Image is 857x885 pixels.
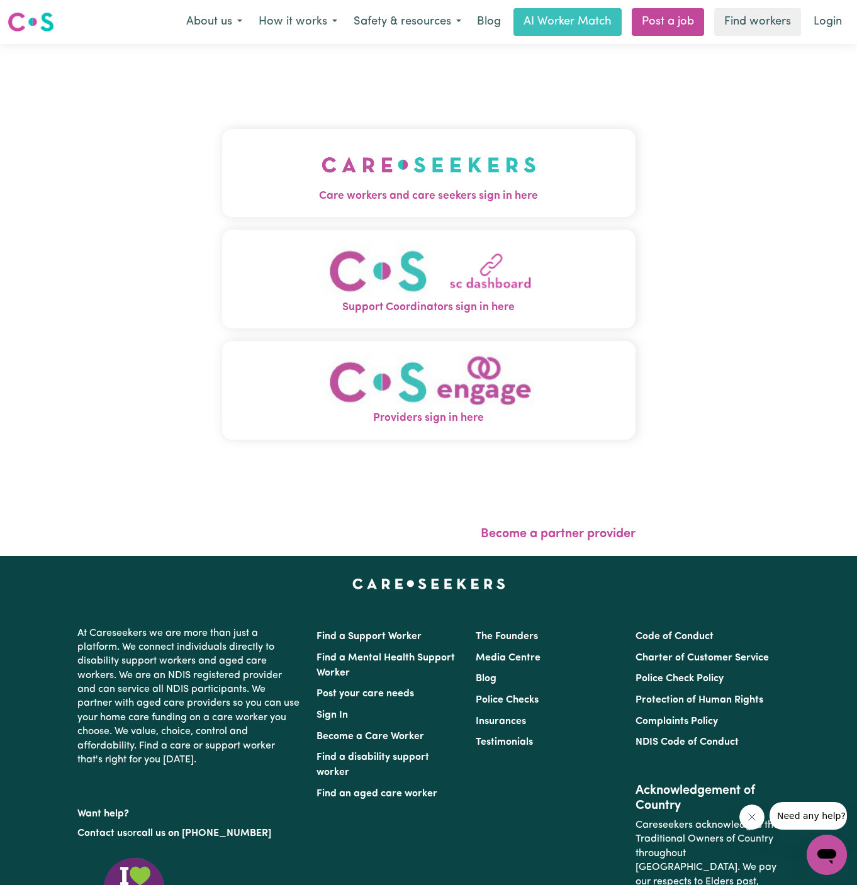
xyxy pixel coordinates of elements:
[513,8,622,36] a: AI Worker Match
[222,230,636,328] button: Support Coordinators sign in here
[632,8,704,36] a: Post a job
[352,579,505,589] a: Careseekers home page
[316,789,437,799] a: Find an aged care worker
[476,695,539,705] a: Police Checks
[636,674,724,684] a: Police Check Policy
[636,653,769,663] a: Charter of Customer Service
[636,695,763,705] a: Protection of Human Rights
[476,716,526,726] a: Insurances
[77,621,301,772] p: At Careseekers we are more than just a platform. We connect individuals directly to disability su...
[770,802,847,830] iframe: Message from company
[250,9,345,35] button: How it works
[137,828,271,838] a: call us on [PHONE_NUMBER]
[222,188,636,204] span: Care workers and care seekers sign in here
[636,632,714,642] a: Code of Conduct
[481,528,636,540] a: Become a partner provider
[476,632,538,642] a: The Founders
[476,653,541,663] a: Media Centre
[8,8,54,36] a: Careseekers logo
[476,737,533,747] a: Testimonials
[316,653,455,678] a: Find a Mental Health Support Worker
[77,828,127,838] a: Contact us
[806,8,849,36] a: Login
[77,802,301,821] p: Want help?
[222,341,636,440] button: Providers sign in here
[222,410,636,426] span: Providers sign in here
[316,689,414,699] a: Post your care needs
[77,821,301,845] p: or
[345,9,469,35] button: Safety & resources
[739,804,765,830] iframe: Close message
[178,9,250,35] button: About us
[316,732,424,742] a: Become a Care Worker
[714,8,801,36] a: Find workers
[316,632,422,642] a: Find a Support Worker
[316,710,348,720] a: Sign In
[636,783,780,813] h2: Acknowledgement of Country
[469,8,508,36] a: Blog
[222,299,636,316] span: Support Coordinators sign in here
[807,835,847,875] iframe: Button to launch messaging window
[316,752,429,777] a: Find a disability support worker
[8,11,54,33] img: Careseekers logo
[636,737,739,747] a: NDIS Code of Conduct
[476,674,496,684] a: Blog
[636,716,718,726] a: Complaints Policy
[222,129,636,217] button: Care workers and care seekers sign in here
